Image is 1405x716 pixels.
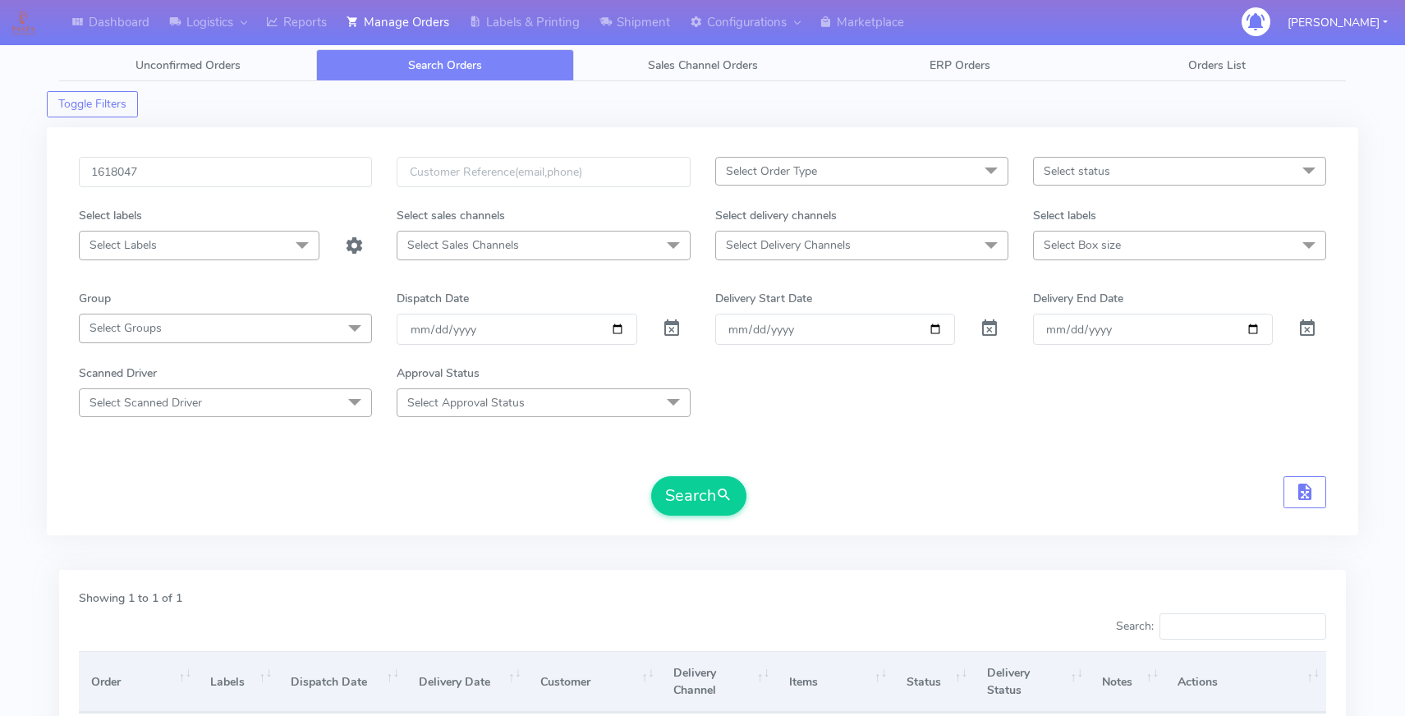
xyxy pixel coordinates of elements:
[397,290,469,307] label: Dispatch Date
[278,651,406,713] th: Dispatch Date: activate to sort column ascending
[715,290,812,307] label: Delivery Start Date
[1188,57,1246,73] span: Orders List
[406,651,527,713] th: Delivery Date: activate to sort column ascending
[1159,613,1326,640] input: Search:
[79,207,142,224] label: Select labels
[1116,613,1326,640] label: Search:
[1165,651,1326,713] th: Actions: activate to sort column ascending
[776,651,893,713] th: Items: activate to sort column ascending
[397,207,505,224] label: Select sales channels
[397,365,480,382] label: Approval Status
[651,476,746,516] button: Search
[1090,651,1165,713] th: Notes: activate to sort column ascending
[715,207,837,224] label: Select delivery channels
[1044,237,1121,253] span: Select Box size
[79,365,157,382] label: Scanned Driver
[90,320,162,336] span: Select Groups
[726,163,817,179] span: Select Order Type
[79,157,372,187] input: Order Id
[528,651,661,713] th: Customer: activate to sort column ascending
[397,157,690,187] input: Customer Reference(email,phone)
[47,91,138,117] button: Toggle Filters
[135,57,241,73] span: Unconfirmed Orders
[661,651,777,713] th: Delivery Channel: activate to sort column ascending
[1033,207,1096,224] label: Select labels
[726,237,851,253] span: Select Delivery Channels
[408,57,482,73] span: Search Orders
[79,290,111,307] label: Group
[1275,6,1400,39] button: [PERSON_NAME]
[1044,163,1110,179] span: Select status
[198,651,278,713] th: Labels: activate to sort column ascending
[407,237,519,253] span: Select Sales Channels
[79,590,182,607] label: Showing 1 to 1 of 1
[893,651,974,713] th: Status: activate to sort column ascending
[974,651,1090,713] th: Delivery Status: activate to sort column ascending
[930,57,990,73] span: ERP Orders
[1033,290,1123,307] label: Delivery End Date
[59,49,1346,81] ul: Tabs
[90,237,157,253] span: Select Labels
[90,395,202,411] span: Select Scanned Driver
[79,651,198,713] th: Order: activate to sort column ascending
[648,57,758,73] span: Sales Channel Orders
[407,395,525,411] span: Select Approval Status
